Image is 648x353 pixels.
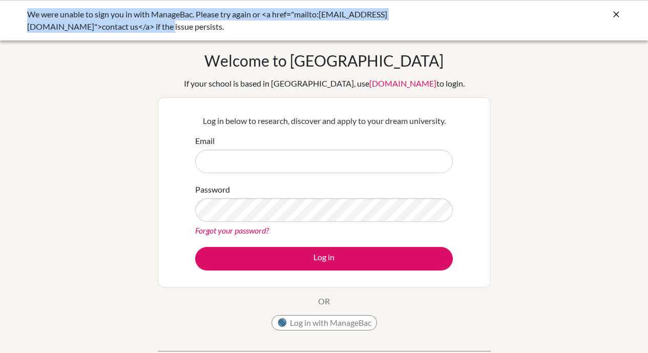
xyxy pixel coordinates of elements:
[184,77,465,90] div: If your school is based in [GEOGRAPHIC_DATA], use to login.
[195,115,453,127] p: Log in below to research, discover and apply to your dream university.
[27,8,468,33] div: We were unable to sign you in with ManageBac. Please try again or <a href="mailto:[EMAIL_ADDRESS]...
[318,295,330,307] p: OR
[204,51,444,70] h1: Welcome to [GEOGRAPHIC_DATA]
[195,225,269,235] a: Forgot your password?
[195,183,230,196] label: Password
[369,78,436,88] a: [DOMAIN_NAME]
[271,315,377,330] button: Log in with ManageBac
[195,135,215,147] label: Email
[195,247,453,271] button: Log in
